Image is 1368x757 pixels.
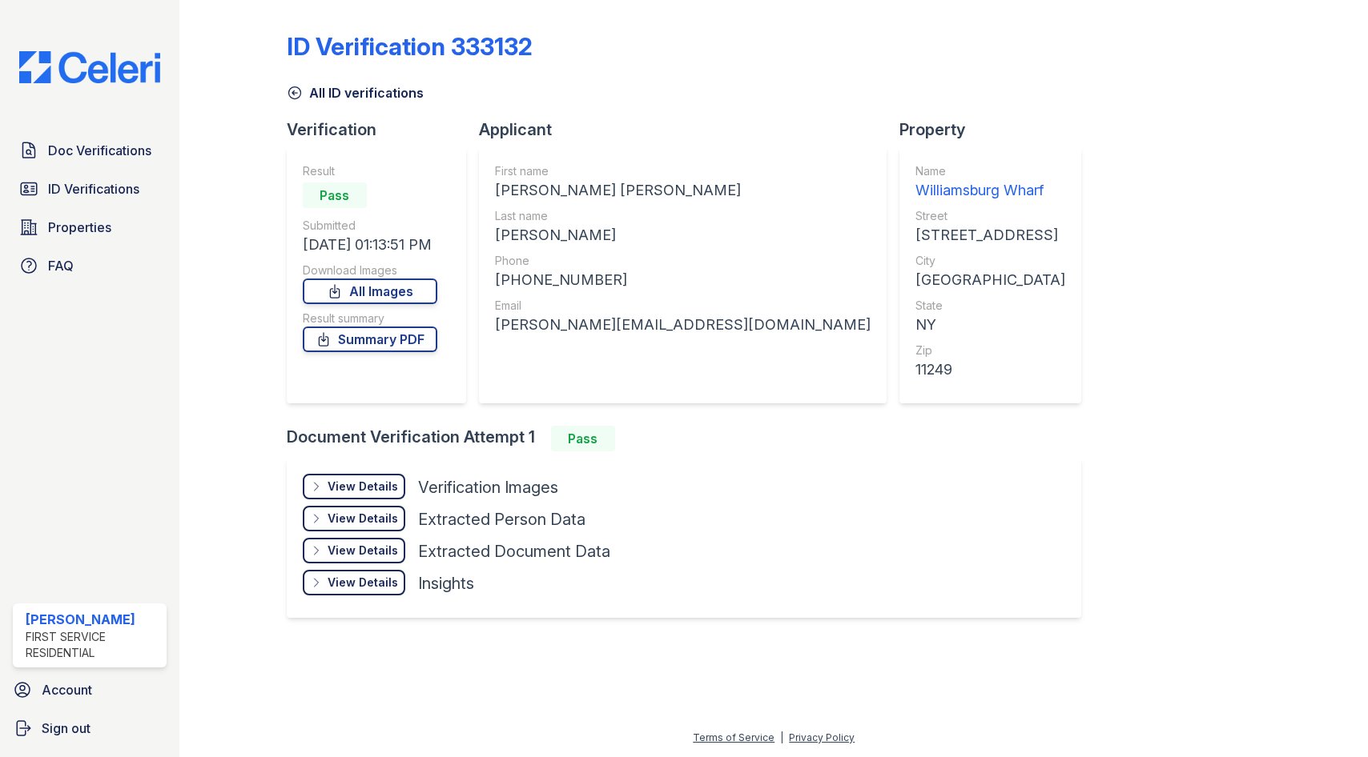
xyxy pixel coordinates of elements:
div: First name [495,163,871,179]
div: Extracted Document Data [418,540,610,563]
div: [GEOGRAPHIC_DATA] [915,269,1065,291]
div: Applicant [479,118,899,141]
a: All ID verifications [287,83,424,102]
img: CE_Logo_Blue-a8612792a0a2168367f1c8372b55b34899dd931a85d93a1a3d3e32e68fde9ad4.png [6,51,173,83]
div: Download Images [303,262,437,278]
div: Result summary [303,310,437,326]
a: Doc Verifications [13,134,167,166]
div: Property [899,118,1094,141]
div: Email [495,298,871,314]
a: Sign out [6,712,173,744]
div: Zip [915,342,1065,358]
div: Williamsburg Wharf [915,179,1065,202]
span: Properties [48,218,111,237]
div: View Details [328,543,398,559]
div: Verification [287,118,479,141]
div: Last name [495,208,871,224]
a: Properties [13,211,167,243]
a: ID Verifications [13,173,167,205]
a: Account [6,674,173,706]
div: [PHONE_NUMBER] [495,269,871,291]
span: FAQ [48,256,74,275]
div: 11249 [915,358,1065,381]
div: View Details [328,479,398,495]
a: Privacy Policy [789,731,855,743]
div: Phone [495,253,871,269]
div: [PERSON_NAME] [PERSON_NAME] [495,179,871,202]
span: Doc Verifications [48,141,151,160]
div: [PERSON_NAME][EMAIL_ADDRESS][DOMAIN_NAME] [495,314,871,336]
div: Street [915,208,1065,224]
span: Sign out [42,719,91,738]
a: FAQ [13,250,167,282]
div: [DATE] 01:13:51 PM [303,234,437,256]
div: Name [915,163,1065,179]
div: ID Verification 333132 [287,32,533,61]
div: Pass [303,182,367,208]
div: Verification Images [418,476,558,499]
div: [PERSON_NAME] [495,224,871,246]
div: [STREET_ADDRESS] [915,224,1065,246]
span: Account [42,680,92,699]
a: All Images [303,278,437,304]
span: ID Verifications [48,179,139,198]
div: NY [915,314,1065,336]
div: View Details [328,511,398,527]
div: View Details [328,575,398,591]
a: Terms of Service [693,731,775,743]
div: State [915,298,1065,314]
div: Pass [551,426,615,451]
div: Result [303,163,437,179]
div: Document Verification Attempt 1 [287,426,1094,451]
a: Summary PDF [303,326,437,352]
div: | [780,731,783,743]
div: Insights [418,572,474,595]
div: Submitted [303,218,437,234]
div: City [915,253,1065,269]
div: First Service Residential [26,629,160,661]
a: Name Williamsburg Wharf [915,163,1065,202]
div: Extracted Person Data [418,508,585,531]
div: [PERSON_NAME] [26,610,160,629]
